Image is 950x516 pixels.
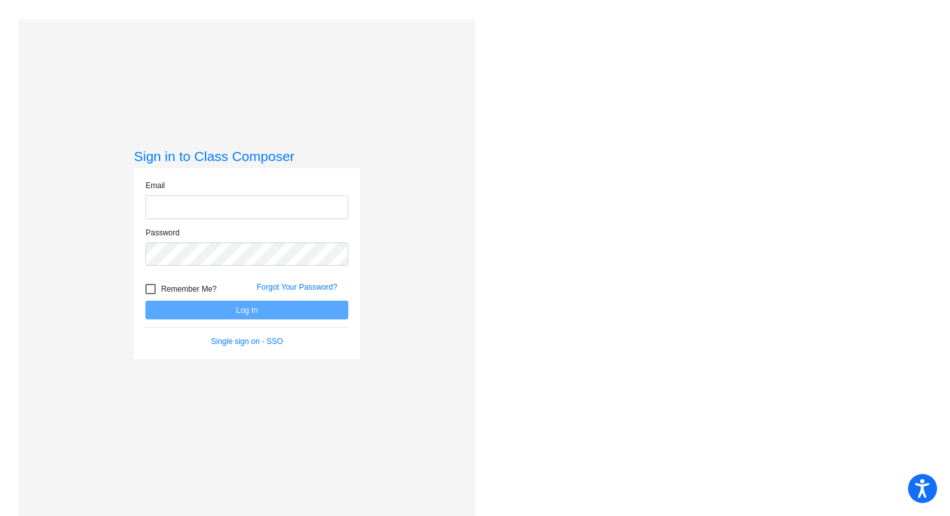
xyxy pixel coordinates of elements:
[257,283,337,292] a: Forgot Your Password?
[134,148,360,164] h3: Sign in to Class Composer
[145,301,348,319] button: Log In
[145,180,165,191] label: Email
[145,227,180,239] label: Password
[211,337,283,346] a: Single sign on - SSO
[161,281,216,297] span: Remember Me?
